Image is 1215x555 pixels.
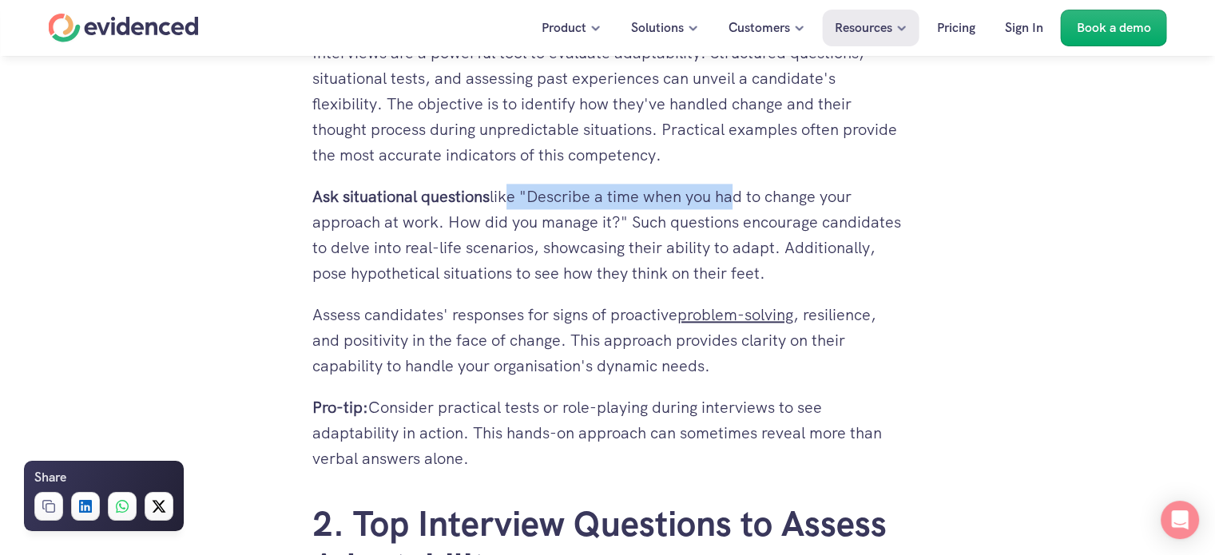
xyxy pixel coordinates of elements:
a: Book a demo [1061,10,1167,46]
div: Open Intercom Messenger [1161,501,1199,539]
strong: Pro-tip: [312,397,368,418]
p: Book a demo [1077,18,1151,38]
p: Resources [835,18,892,38]
p: Customers [729,18,790,38]
p: like "Describe a time when you had to change your approach at work. How did you manage it?" Such ... [312,184,903,286]
p: Product [542,18,586,38]
p: Solutions [631,18,684,38]
p: Consider practical tests or role-playing during interviews to see adaptability in action. This ha... [312,394,903,471]
p: Sign In [1005,18,1043,38]
a: problem-solving [677,304,793,325]
h6: Share [34,467,66,488]
a: Sign In [993,10,1055,46]
a: Pricing [925,10,987,46]
p: Pricing [937,18,975,38]
p: Assess candidates' responses for signs of proactive , resilience, and positivity in the face of c... [312,302,903,379]
a: Home [49,14,199,42]
strong: Ask situational questions [312,186,490,207]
